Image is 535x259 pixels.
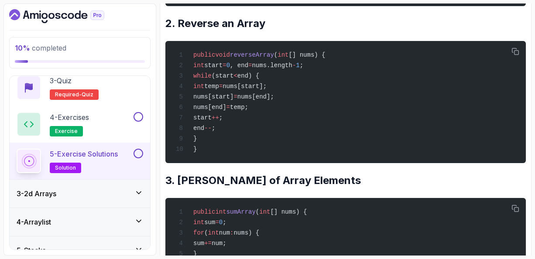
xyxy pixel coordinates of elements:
[208,229,219,236] span: int
[219,83,223,90] span: =
[226,62,230,69] span: 0
[17,245,46,256] h3: 5 - Stacks
[204,240,212,247] span: +=
[17,149,143,173] button: 5-Exercise Solutionssolution
[193,62,204,69] span: int
[219,229,230,236] span: num
[233,229,259,236] span: nums) {
[17,188,56,199] h3: 3 - 2d Arrays
[50,149,118,159] p: 5 - Exercise Solutions
[165,174,526,187] h2: 3. [PERSON_NAME] of Array Elements
[55,91,82,98] span: Required-
[55,164,76,171] span: solution
[193,146,197,153] span: }
[55,128,78,135] span: exercise
[204,219,215,226] span: sum
[165,17,526,31] h2: 2. Reverse an Array
[50,75,72,86] p: 3 - Quiz
[230,104,248,111] span: temp;
[193,51,215,58] span: public
[256,208,259,215] span: (
[233,93,237,100] span: =
[204,62,223,69] span: start
[270,208,307,215] span: [] nums) {
[300,62,303,69] span: ;
[193,208,215,215] span: public
[288,51,325,58] span: [] nums) {
[230,62,248,69] span: , end
[193,135,197,142] span: }
[193,114,212,121] span: start
[15,44,66,52] span: completed
[204,125,212,132] span: --
[223,83,267,90] span: nums[start];
[230,51,274,58] span: reverseArray
[9,9,124,23] a: Dashboard
[50,112,89,123] p: 4 - Exercises
[278,51,288,58] span: int
[193,83,204,90] span: int
[233,72,237,79] span: <
[17,217,51,227] h3: 4 - Arraylist
[219,219,223,226] span: 0
[223,62,226,69] span: =
[237,72,259,79] span: end) {
[212,240,226,247] span: num;
[15,44,30,52] span: 10 %
[193,72,212,79] span: while
[292,62,296,69] span: -
[17,75,143,100] button: 3-QuizRequired-quiz
[212,114,219,121] span: ++
[193,229,204,236] span: for
[215,51,230,58] span: void
[193,93,233,100] span: nums[start]
[248,62,252,69] span: =
[212,72,233,79] span: (start
[296,62,299,69] span: 1
[193,240,204,247] span: sum
[193,219,204,226] span: int
[193,250,197,257] span: }
[82,91,93,98] span: quiz
[223,219,226,226] span: ;
[10,208,150,236] button: 4-Arraylist
[230,229,233,236] span: :
[204,83,219,90] span: temp
[212,125,215,132] span: ;
[226,208,256,215] span: sumArray
[17,112,143,136] button: 4-Exercisesexercise
[237,93,274,100] span: nums[end];
[10,180,150,208] button: 3-2d Arrays
[274,51,278,58] span: (
[204,229,208,236] span: (
[259,208,270,215] span: int
[193,125,204,132] span: end
[252,62,292,69] span: nums.length
[215,208,226,215] span: int
[193,104,226,111] span: nums[end]
[226,104,230,111] span: =
[215,219,219,226] span: =
[219,114,223,121] span: ;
